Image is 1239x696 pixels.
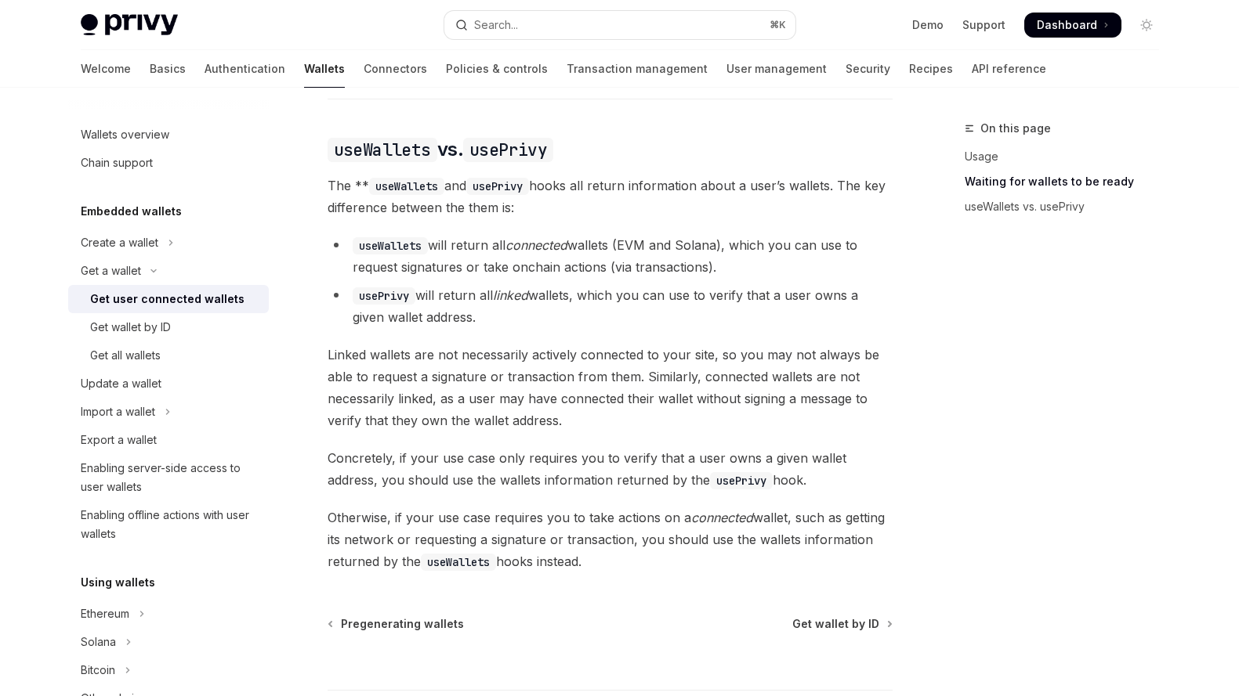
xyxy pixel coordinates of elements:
div: Solana [81,633,116,651]
button: Toggle Ethereum section [68,600,269,628]
a: Chain support [68,149,269,177]
a: Export a wallet [68,426,269,454]
a: API reference [972,50,1046,88]
code: useWallets [421,554,496,571]
a: Update a wallet [68,370,269,398]
em: linked [493,287,528,303]
span: vs. [328,137,553,162]
a: Enabling offline actions with user wallets [68,501,269,548]
span: Concretely, if your use case only requires you to verify that a user owns a given wallet address,... [328,447,893,491]
a: Wallets overview [68,121,269,149]
button: Open search [444,11,795,39]
span: Pregenerating wallets [341,616,464,632]
a: Welcome [81,50,131,88]
a: Transaction management [567,50,708,88]
div: Create a wallet [81,233,158,252]
button: Toggle Solana section [68,628,269,656]
span: Get wallet by ID [792,616,879,632]
div: Import a wallet [81,402,155,421]
div: Enabling offline actions with user wallets [81,506,259,543]
button: Toggle Get a wallet section [68,257,269,285]
li: will return all wallets (EVM and Solana), which you can use to request signatures or take onchain... [328,234,893,278]
div: Enabling server-side access to user wallets [81,459,259,496]
div: Get wallet by ID [90,318,171,337]
div: Chain support [81,153,153,172]
img: light logo [81,14,178,36]
a: Recipes [909,50,953,88]
a: Wallets [304,50,345,88]
code: useWallets [369,178,444,195]
a: Support [962,17,1005,33]
a: useWallets vs. usePrivy [965,194,1172,219]
a: Get all wallets [68,341,269,370]
a: Basics [150,50,186,88]
code: useWallets [328,138,437,162]
button: Toggle Bitcoin section [68,656,269,684]
button: Toggle Import a wallet section [68,398,269,426]
span: The ** and hooks all return information about a user’s wallets. The key difference between the th... [328,175,893,218]
a: Connectors [364,50,427,88]
a: Waiting for wallets to be ready [965,169,1172,194]
h5: Using wallets [81,573,155,592]
a: Security [846,50,890,88]
button: Toggle dark mode [1134,13,1159,38]
div: Export a wallet [81,431,157,449]
div: Bitcoin [81,661,115,680]
a: Demo [912,17,944,33]
a: Policies & controls [446,50,548,88]
a: Authentication [205,50,285,88]
a: Dashboard [1024,13,1121,38]
code: usePrivy [466,178,529,195]
div: Ethereum [81,604,129,623]
a: Get wallet by ID [792,616,891,632]
code: usePrivy [463,138,553,162]
span: ⌘ K [770,19,786,31]
li: will return all wallets, which you can use to verify that a user owns a given wallet address. [328,284,893,328]
div: Search... [474,16,518,34]
em: connected [691,510,753,525]
div: Get user connected wallets [90,290,245,308]
span: On this page [980,119,1051,138]
a: Enabling server-side access to user wallets [68,454,269,501]
div: Get all wallets [90,346,161,365]
span: Linked wallets are not necessarily actively connected to your site, so you may not always be able... [328,344,893,431]
a: Get user connected wallets [68,285,269,313]
div: Wallets overview [81,125,169,144]
em: connected [505,237,567,253]
h5: Embedded wallets [81,202,182,221]
a: Usage [965,144,1172,169]
code: usePrivy [710,472,773,489]
code: usePrivy [353,287,415,305]
div: Update a wallet [81,374,161,393]
span: Dashboard [1037,17,1097,33]
button: Toggle Create a wallet section [68,229,269,257]
div: Get a wallet [81,261,141,280]
a: User management [726,50,827,88]
span: Otherwise, if your use case requires you to take actions on a wallet, such as getting its network... [328,507,893,572]
code: useWallets [353,237,428,254]
a: Get wallet by ID [68,313,269,341]
a: Pregenerating wallets [329,616,464,632]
